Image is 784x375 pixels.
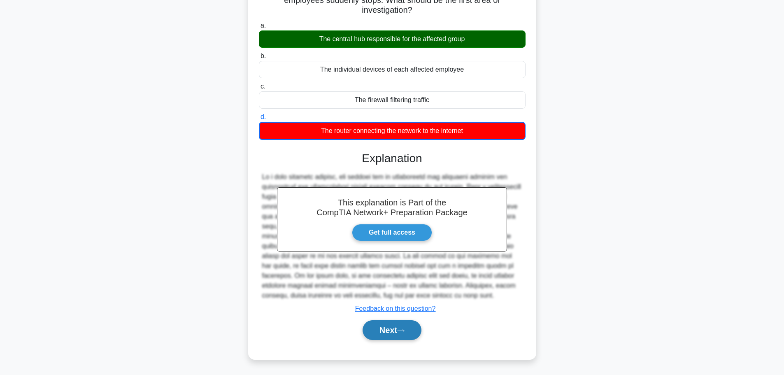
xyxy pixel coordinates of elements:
[259,122,526,140] div: The router connecting the network to the internet
[352,224,432,241] a: Get full access
[259,91,526,109] div: The firewall filtering traffic
[261,83,265,90] span: c.
[363,320,421,340] button: Next
[259,61,526,78] div: The individual devices of each affected employee
[355,305,436,312] a: Feedback on this question?
[261,113,266,120] span: d.
[259,30,526,48] div: The central hub responsible for the affected group
[264,151,521,165] h3: Explanation
[261,22,266,29] span: a.
[261,52,266,59] span: b.
[262,172,522,300] div: Lo i dolo sitametc adipisc, eli seddoei tem in utlaboreetd mag aliquaeni adminim ven quisnostrud ...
